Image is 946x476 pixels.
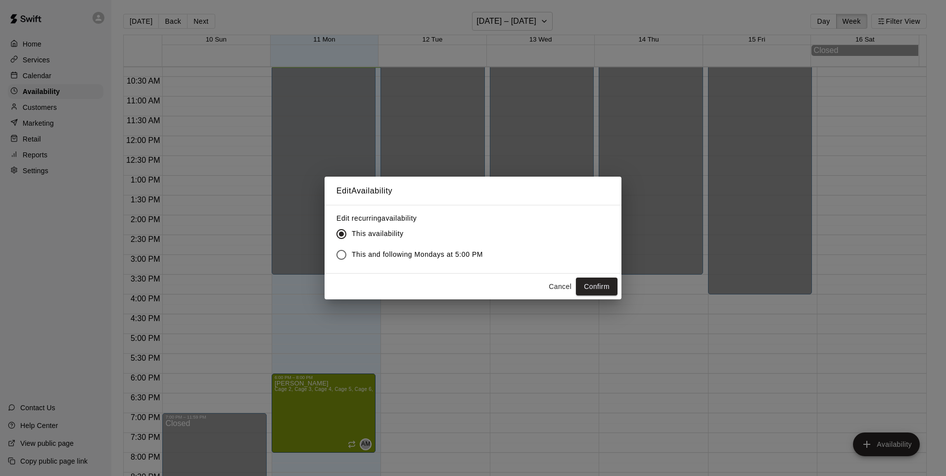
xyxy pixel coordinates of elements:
[544,278,576,296] button: Cancel
[336,213,491,223] label: Edit recurring availability
[352,229,403,239] span: This availability
[576,278,617,296] button: Confirm
[352,249,483,260] span: This and following Mondays at 5:00 PM
[325,177,621,205] h2: Edit Availability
